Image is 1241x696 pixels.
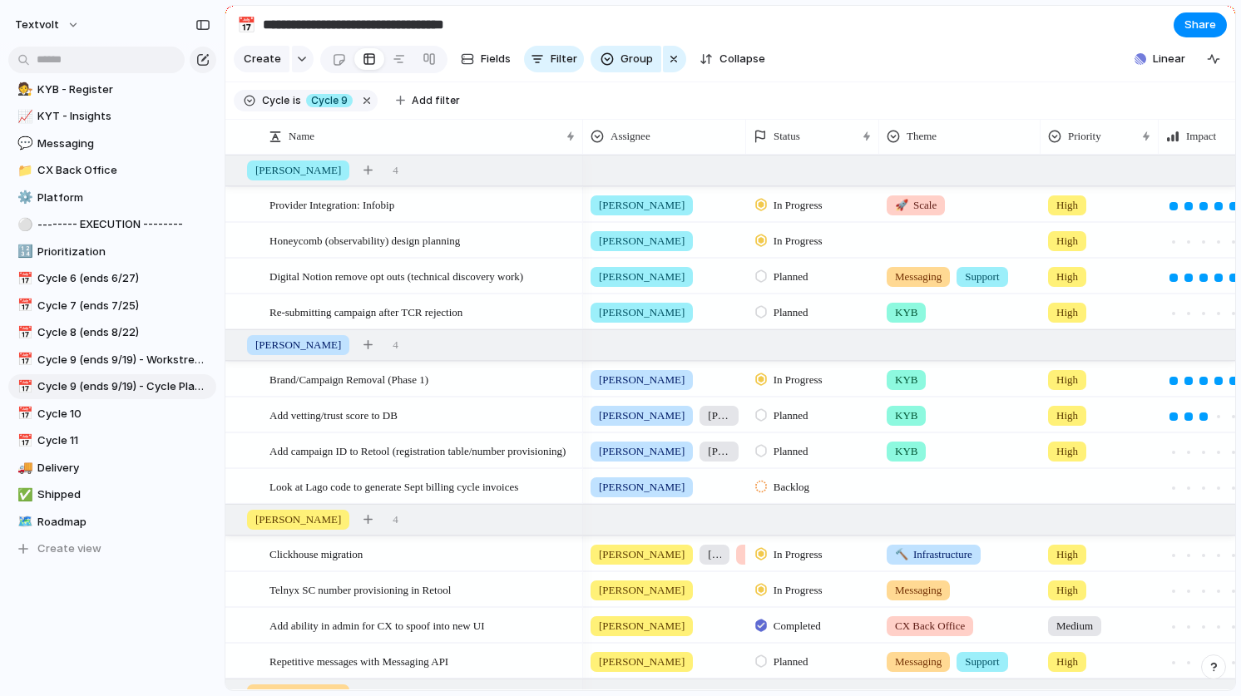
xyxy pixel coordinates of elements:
span: Repetitive messages with Messaging API [269,651,448,670]
span: In Progress [774,546,823,563]
button: 📈 [15,108,32,125]
span: Cycle 9 (ends 9/19) - Workstreams [37,352,210,368]
a: 📅Cycle 9 (ends 9/19) - Workstreams [8,348,216,373]
span: High [1056,582,1078,599]
a: 💬Messaging [8,131,216,156]
span: Create view [37,541,101,557]
button: 💬 [15,136,32,152]
span: Planned [774,654,808,670]
span: Roadmap [37,514,210,531]
span: [PERSON_NAME] [255,337,341,353]
span: [PERSON_NAME] [599,654,685,670]
span: Cycle 10 [37,406,210,422]
a: ⚪-------- EXECUTION -------- [8,212,216,237]
span: Planned [774,269,808,285]
div: 🚚 [17,458,29,477]
span: High [1056,197,1078,214]
span: -------- EXECUTION -------- [37,216,210,233]
div: ⚙️Platform [8,185,216,210]
span: Cycle 11 [37,432,210,449]
button: 📅 [15,352,32,368]
a: ✅Shipped [8,482,216,507]
span: Planned [774,304,808,321]
span: High [1056,407,1078,424]
span: KYB [895,372,917,388]
button: 🔢 [15,244,32,260]
span: [PERSON_NAME] [708,407,730,424]
span: Cycle 9 [311,93,348,108]
div: 📅 [17,269,29,289]
span: KYB - Register [37,81,210,98]
span: [PERSON_NAME] [599,197,685,214]
span: [PERSON_NAME] [255,162,341,179]
button: Create view [8,536,216,561]
span: Priority [1068,128,1101,145]
span: Prioritization [37,244,210,260]
div: ⚪ [17,215,29,234]
a: 📅Cycle 6 (ends 6/27) [8,266,216,291]
span: Support [965,269,999,285]
div: 🧑‍⚖️ [17,80,29,99]
div: 📅Cycle 10 [8,402,216,427]
span: High [1056,233,1078,249]
div: 📅 [17,404,29,423]
span: High [1056,546,1078,563]
a: 📁CX Back Office [8,158,216,183]
span: Clickhouse migration [269,544,363,563]
span: In Progress [774,233,823,249]
button: 📅 [15,270,32,287]
span: [PERSON_NAME] [708,443,730,460]
button: Add filter [386,89,470,112]
a: 📅Cycle 9 (ends 9/19) - Cycle Planning [8,374,216,399]
div: ✅ [17,486,29,505]
span: Filter [551,51,577,67]
span: Provider Integration: Infobip [269,195,394,214]
span: Digital Notion remove opt outs (technical discovery work) [269,266,523,285]
span: Brand/Campaign Removal (Phase 1) [269,369,428,388]
span: Add campaign ID to Retool (registration table/number provisioning) [269,441,566,460]
span: In Progress [774,582,823,599]
span: Cycle [262,93,289,108]
span: [PERSON_NAME] [744,546,758,563]
button: Filter [524,46,584,72]
button: Fields [454,46,517,72]
span: Planned [774,407,808,424]
span: Scale [895,197,937,214]
span: KYB [895,443,917,460]
span: [PERSON_NAME] [599,407,685,424]
span: Planned [774,443,808,460]
button: 📅 [15,324,32,341]
span: Messaging [895,269,942,285]
button: 📅 [233,12,260,38]
div: 💬 [17,134,29,153]
span: [PERSON_NAME] [255,511,341,528]
a: 📅Cycle 8 (ends 8/22) [8,320,216,345]
span: Backlog [774,479,809,496]
span: Add vetting/trust score to DB [269,405,398,424]
button: Linear [1128,47,1192,72]
span: Infrastructure [895,546,972,563]
button: Create [234,46,289,72]
button: Cycle 9 [303,91,356,110]
span: Completed [774,618,821,634]
div: 📅 [17,350,29,369]
a: 🔢Prioritization [8,239,216,264]
span: [PERSON_NAME] [599,304,685,321]
span: Linear [1153,51,1185,67]
span: Delivery [37,460,210,476]
span: Assignee [611,128,650,145]
a: 📅Cycle 11 [8,428,216,453]
span: Cycle 8 (ends 8/22) [37,324,210,341]
div: 🗺️ [17,512,29,531]
span: Group [620,51,653,67]
span: High [1056,654,1078,670]
div: 📅Cycle 7 (ends 7/25) [8,294,216,318]
span: KYT - Insights [37,108,210,125]
a: 🚚Delivery [8,456,216,481]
